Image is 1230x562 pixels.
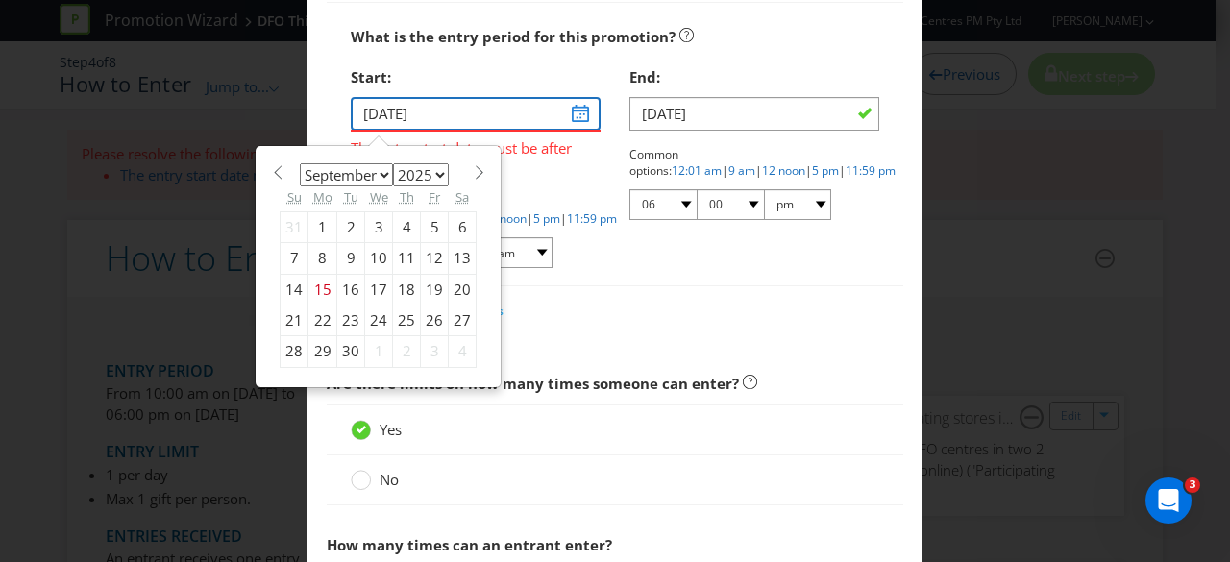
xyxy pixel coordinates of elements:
abbr: Monday [313,188,332,206]
input: DD/MM/YY [351,97,601,131]
div: 10 [365,243,393,274]
div: 22 [308,305,337,335]
div: 23 [337,305,365,335]
input: DD/MM/YY [629,97,879,131]
div: 31 [281,211,308,242]
div: 14 [281,274,308,305]
div: 29 [308,336,337,367]
abbr: Friday [429,188,440,206]
a: 11:59 pm [846,162,896,179]
div: 17 [365,274,393,305]
span: The entry start date must be after [DATE]. [351,132,601,180]
span: | [722,162,728,179]
div: 6 [449,211,477,242]
span: How many times can an entrant enter? [327,535,612,554]
div: 21 [281,305,308,335]
div: 15 [308,274,337,305]
a: 12 noon [483,210,527,227]
abbr: Tuesday [344,188,358,206]
abbr: Saturday [455,188,469,206]
span: | [755,162,762,179]
div: 1 [308,211,337,242]
a: 5 pm [533,210,560,227]
div: 24 [365,305,393,335]
div: 20 [449,274,477,305]
div: 18 [393,274,421,305]
abbr: Thursday [400,188,414,206]
div: End: [629,58,879,97]
div: 12 [421,243,449,274]
span: Yes [380,420,402,439]
div: 8 [308,243,337,274]
div: 27 [449,305,477,335]
abbr: Wednesday [370,188,388,206]
div: 13 [449,243,477,274]
span: | [527,210,533,227]
div: 30 [337,336,365,367]
div: 5 [421,211,449,242]
div: 2 [337,211,365,242]
span: | [560,210,567,227]
span: 3 [1185,477,1200,493]
div: 9 [337,243,365,274]
span: What is the entry period for this promotion? [351,27,676,46]
div: 28 [281,336,308,367]
div: 26 [421,305,449,335]
a: 5 pm [812,162,839,179]
span: No [380,470,399,489]
abbr: Sunday [287,188,302,206]
span: Common options: [629,146,678,179]
div: 19 [421,274,449,305]
span: Are there limits on how many times someone can enter? [327,374,739,393]
span: | [805,162,812,179]
div: 16 [337,274,365,305]
div: 2 [393,336,421,367]
a: 12:01 am [672,162,722,179]
div: 3 [421,336,449,367]
a: 11:59 pm [567,210,617,227]
div: Start: [351,58,601,97]
span: | [839,162,846,179]
div: 1 [365,336,393,367]
div: 7 [281,243,308,274]
div: 25 [393,305,421,335]
iframe: Intercom live chat [1145,477,1192,524]
div: 11 [393,243,421,274]
a: 12 noon [762,162,805,179]
a: 9 am [728,162,755,179]
div: 4 [393,211,421,242]
div: 3 [365,211,393,242]
div: 4 [449,336,477,367]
